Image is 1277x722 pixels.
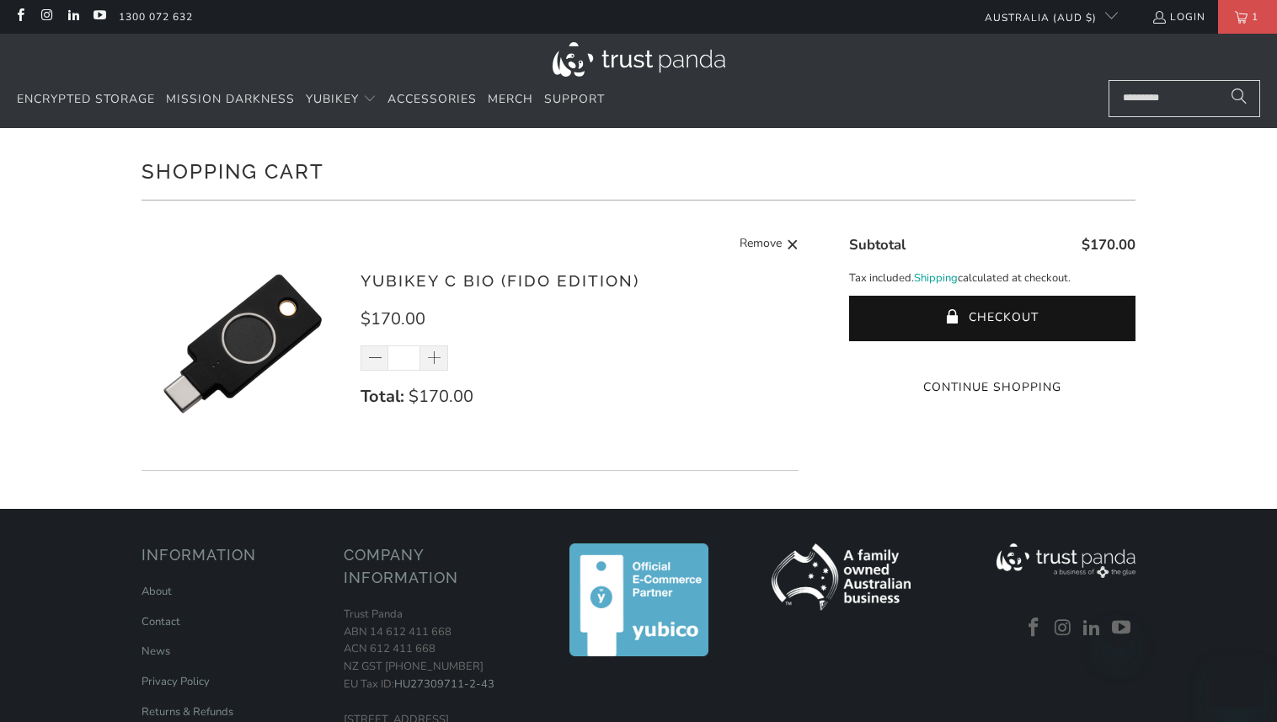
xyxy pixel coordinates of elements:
a: Merch [488,80,533,120]
a: Trust Panda Australia on Facebook [1021,618,1046,639]
p: Tax included. calculated at checkout. [849,270,1135,287]
a: News [142,644,170,659]
span: Mission Darkness [166,91,295,107]
img: Trust Panda Australia [553,42,725,77]
a: Login [1151,8,1205,26]
a: Trust Panda Australia on Facebook [13,10,27,24]
span: Accessories [387,91,477,107]
nav: Translation missing: en.navigation.header.main_nav [17,80,605,120]
span: $170.00 [1082,235,1135,254]
a: 1300 072 632 [119,8,193,26]
span: $170.00 [409,385,473,408]
a: Continue Shopping [849,378,1135,397]
a: Encrypted Storage [17,80,155,120]
a: Privacy Policy [142,674,210,689]
span: Subtotal [849,235,906,254]
a: Trust Panda Australia on LinkedIn [66,10,80,24]
button: Search [1218,80,1260,117]
button: Checkout [849,296,1135,341]
a: Contact [142,614,180,629]
iframe: Button to launch messaging window [1210,655,1264,709]
a: Returns & Refunds [142,704,233,719]
img: YubiKey C Bio (FIDO Edition) [142,243,344,445]
span: Remove [740,234,782,255]
a: About [142,584,172,599]
a: Shipping [914,270,958,287]
span: YubiKey [306,91,359,107]
a: Trust Panda Australia on YouTube [92,10,106,24]
span: Encrypted Storage [17,91,155,107]
span: Merch [488,91,533,107]
strong: Total: [361,385,404,408]
a: Accessories [387,80,477,120]
a: YubiKey C Bio (FIDO Edition) [361,271,639,290]
h1: Shopping Cart [142,153,1135,187]
a: Trust Panda Australia on LinkedIn [1080,618,1105,639]
a: Remove [740,234,799,255]
summary: YubiKey [306,80,377,120]
a: Mission Darkness [166,80,295,120]
span: $170.00 [361,308,425,330]
a: Support [544,80,605,120]
iframe: Close message [1101,614,1135,648]
a: Trust Panda Australia on Instagram [1050,618,1076,639]
span: Support [544,91,605,107]
input: Search... [1109,80,1260,117]
a: Trust Panda Australia on Instagram [39,10,53,24]
a: HU27309711-2-43 [394,677,494,692]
